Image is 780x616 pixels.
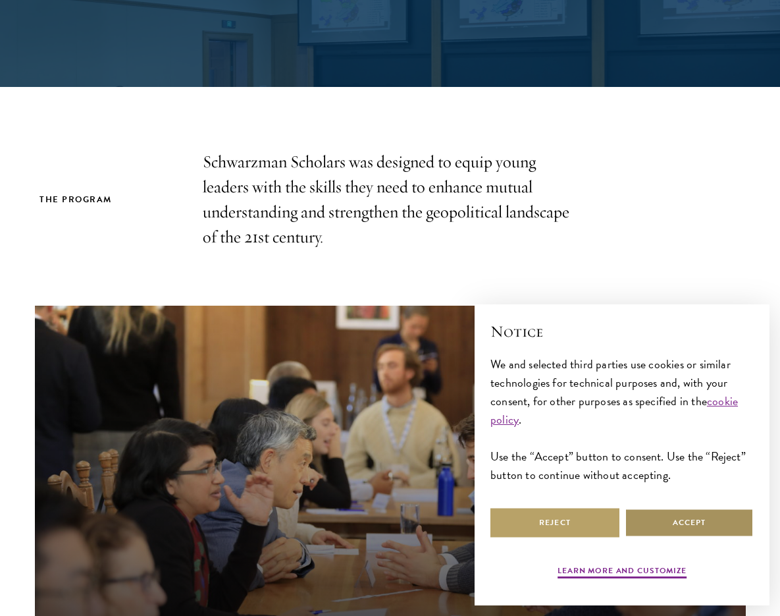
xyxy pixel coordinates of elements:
[490,392,738,428] a: cookie policy
[558,565,687,580] button: Learn more and customize
[625,508,754,538] button: Accept
[490,355,754,485] div: We and selected third parties use cookies or similar technologies for technical purposes and, wit...
[203,150,578,250] p: Schwarzman Scholars was designed to equip young leaders with the skills they need to enhance mutu...
[39,192,176,207] h2: The Program
[490,508,619,538] button: Reject
[490,320,754,343] h2: Notice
